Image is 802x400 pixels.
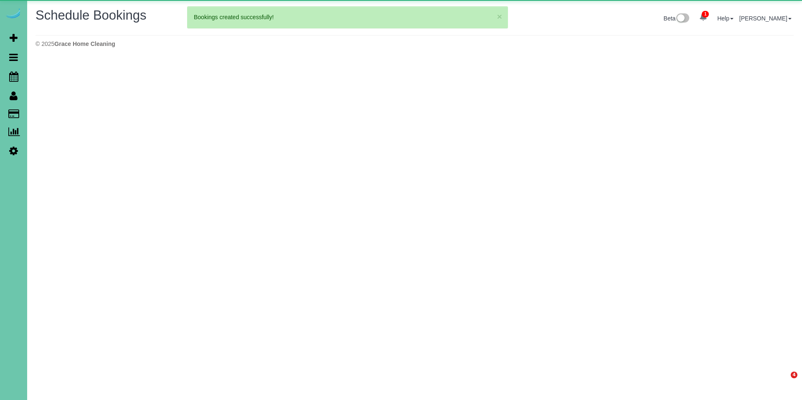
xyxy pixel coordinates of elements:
a: 1 [695,8,711,27]
button: × [497,12,502,21]
span: 1 [702,11,709,18]
span: 4 [791,372,797,378]
a: Help [717,15,733,22]
span: Schedule Bookings [36,8,146,23]
img: Automaid Logo [5,8,22,20]
a: [PERSON_NAME] [739,15,792,22]
div: Bookings created successfully! [194,13,501,21]
iframe: Intercom live chat [774,372,794,392]
div: © 2025 [36,40,794,48]
a: Beta [664,15,690,22]
strong: Grace Home Cleaning [54,41,115,47]
img: New interface [675,13,689,24]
